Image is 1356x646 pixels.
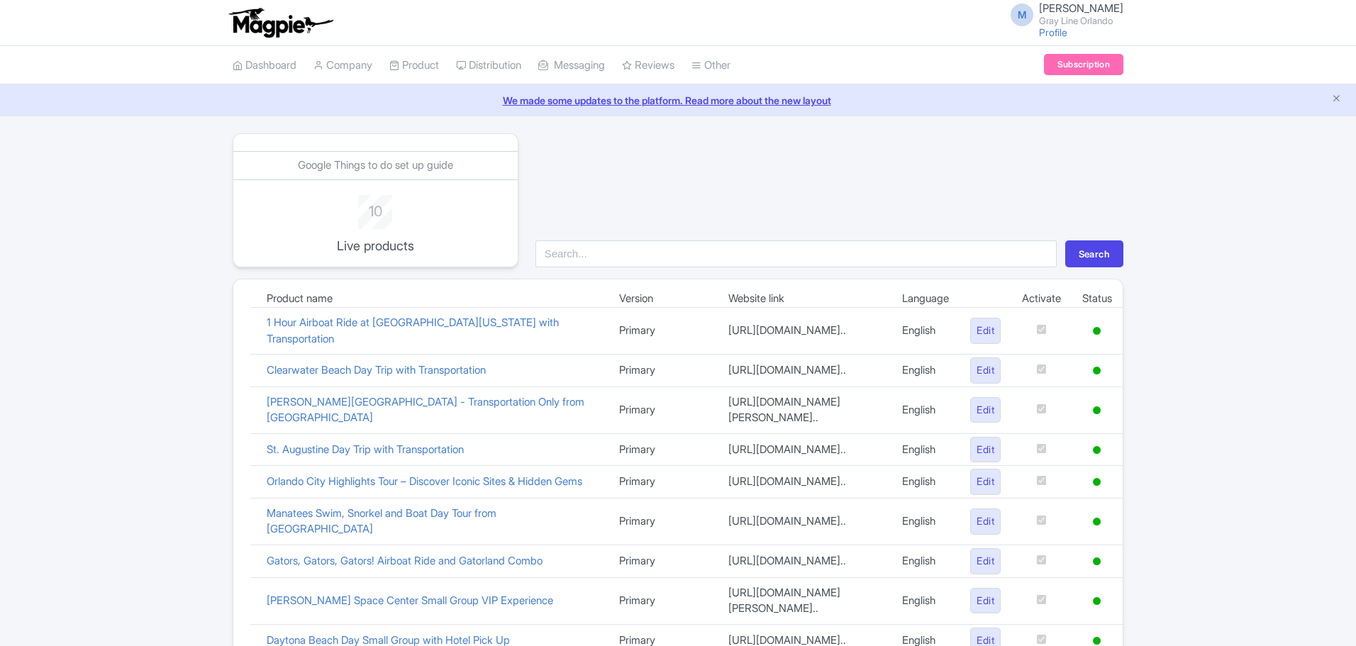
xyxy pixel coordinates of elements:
input: Search... [535,240,1057,267]
a: [PERSON_NAME][GEOGRAPHIC_DATA] - Transportation Only from [GEOGRAPHIC_DATA] [267,395,584,425]
a: Reviews [622,46,674,85]
td: English [891,545,960,577]
a: Distribution [456,46,521,85]
td: Website link [718,291,892,308]
td: English [891,498,960,545]
a: 1 Hour Airboat Ride at [GEOGRAPHIC_DATA][US_STATE] with Transportation [267,316,559,345]
td: [URL][DOMAIN_NAME].. [718,433,892,466]
td: [URL][DOMAIN_NAME].. [718,545,892,577]
td: Primary [608,386,718,433]
span: [PERSON_NAME] [1039,1,1123,15]
a: Edit [970,357,1001,384]
td: Product name [256,291,608,308]
td: [URL][DOMAIN_NAME].. [718,355,892,387]
a: [PERSON_NAME] Space Center Small Group VIP Experience [267,594,553,607]
td: English [891,433,960,466]
td: English [891,355,960,387]
a: M [PERSON_NAME] Gray Line Orlando [1002,3,1123,26]
img: logo-ab69f6fb50320c5b225c76a69d11143b.png [226,7,335,38]
a: Product [389,46,439,85]
a: Edit [970,588,1001,614]
td: Primary [608,577,718,624]
td: [URL][DOMAIN_NAME][PERSON_NAME].. [718,577,892,624]
td: Primary [608,545,718,577]
a: Orlando City Highlights Tour – Discover Iconic Sites & Hidden Gems [267,474,582,488]
a: Profile [1039,26,1067,38]
a: Edit [970,508,1001,535]
p: Live products [317,236,433,255]
td: English [891,386,960,433]
span: M [1011,4,1033,26]
a: Edit [970,469,1001,495]
td: [URL][DOMAIN_NAME].. [718,308,892,355]
td: English [891,308,960,355]
a: Other [691,46,730,85]
td: Version [608,291,718,308]
td: [URL][DOMAIN_NAME][PERSON_NAME].. [718,386,892,433]
button: Search [1065,240,1123,267]
a: Google Things to do set up guide [298,158,453,172]
td: Primary [608,308,718,355]
a: Dashboard [233,46,296,85]
a: Edit [970,397,1001,423]
a: Company [313,46,372,85]
a: St. Augustine Day Trip with Transportation [267,442,464,456]
td: Primary [608,498,718,545]
td: Activate [1011,291,1072,308]
td: Status [1072,291,1123,308]
a: Manatees Swim, Snorkel and Boat Day Tour from [GEOGRAPHIC_DATA] [267,506,496,536]
a: Clearwater Beach Day Trip with Transportation [267,363,486,377]
a: We made some updates to the platform. Read more about the new layout [9,93,1347,108]
a: Gators, Gators, Gators! Airboat Ride and Gatorland Combo [267,554,543,567]
td: English [891,577,960,624]
a: Edit [970,437,1001,463]
td: Language [891,291,960,308]
button: Close announcement [1331,91,1342,108]
small: Gray Line Orlando [1039,16,1123,26]
div: 10 [317,195,433,222]
td: English [891,466,960,499]
td: Primary [608,355,718,387]
td: [URL][DOMAIN_NAME].. [718,498,892,545]
td: Primary [608,466,718,499]
a: Subscription [1044,54,1123,75]
a: Edit [970,318,1001,344]
a: Messaging [538,46,605,85]
td: [URL][DOMAIN_NAME].. [718,466,892,499]
td: Primary [608,433,718,466]
a: Edit [970,548,1001,574]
